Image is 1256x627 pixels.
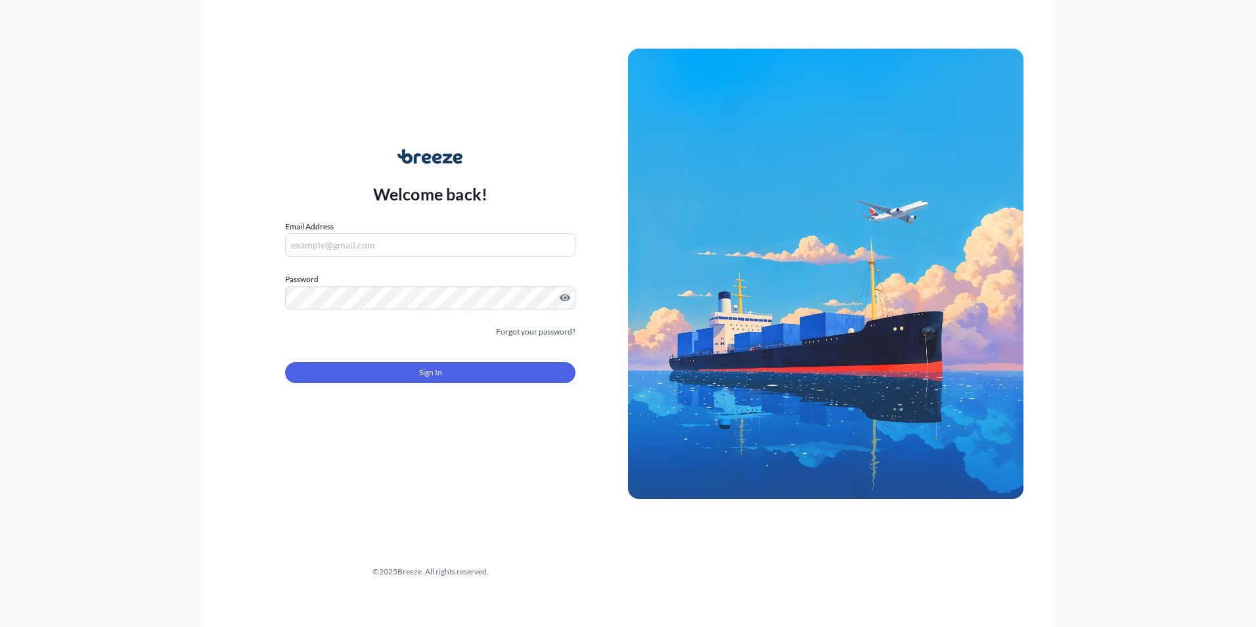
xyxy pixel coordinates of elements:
button: Show password [560,292,570,303]
a: Forgot your password? [496,325,575,338]
label: Email Address [285,220,334,233]
p: Welcome back! [373,183,488,204]
button: Sign In [285,362,575,383]
div: © 2025 Breeze. All rights reserved. [233,565,628,578]
label: Password [285,273,575,286]
input: example@gmail.com [285,233,575,257]
span: Sign In [419,366,442,379]
img: Ship illustration [628,49,1023,498]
